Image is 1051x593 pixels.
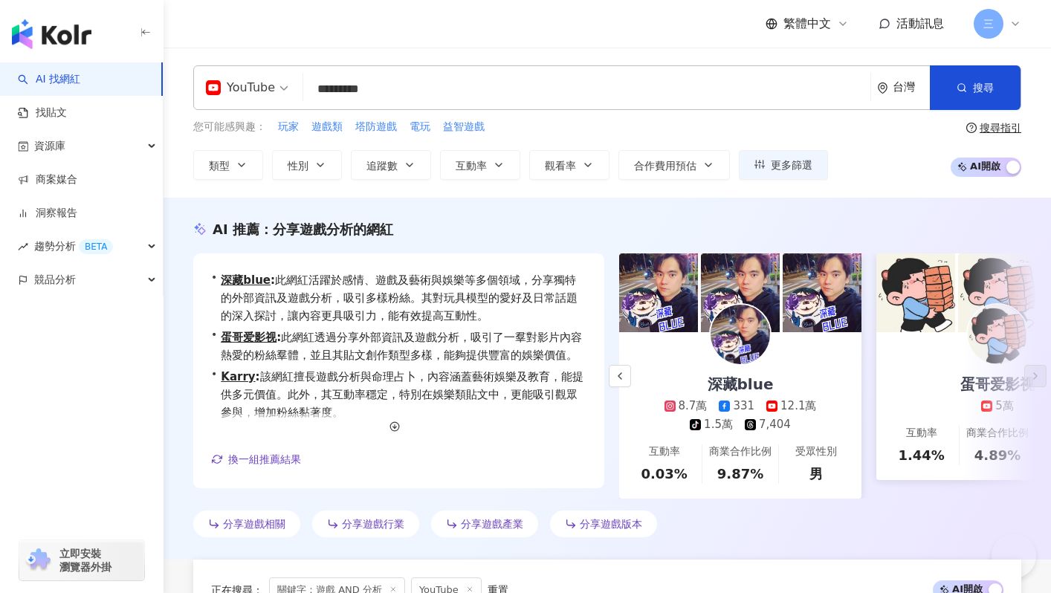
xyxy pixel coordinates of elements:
div: YouTube [206,76,275,100]
button: 益智遊戲 [442,119,485,135]
div: 9.87% [717,464,763,483]
span: 您可能感興趣： [193,120,266,135]
div: 5萬 [995,398,1014,414]
span: 該網紅擅長遊戲分析與命理占卜，內容涵蓋藝術娛樂及教育，能提供多元價值。此外，其互動率穩定，特別在娛樂類貼文中，更能吸引觀眾參與，增加粉絲黏著度。 [221,368,586,421]
div: 7,404 [759,417,791,432]
div: 男 [809,464,823,483]
button: 合作費用預估 [618,150,730,180]
span: 趨勢分析 [34,230,113,263]
span: 分享遊戲分析的網紅 [273,221,393,237]
div: 台灣 [893,81,930,94]
div: 深藏blue [693,374,789,395]
div: 12.1萬 [780,398,816,414]
span: 繁體中文 [783,16,831,32]
span: 分享遊戲產業 [461,518,523,530]
span: 合作費用預估 [634,160,696,172]
span: : [271,273,275,287]
span: 塔防遊戲 [355,120,397,135]
span: 分享遊戲相關 [223,518,285,530]
button: 追蹤數 [351,150,431,180]
span: 玩家 [278,120,299,135]
div: 331 [733,398,754,414]
span: 類型 [209,160,230,172]
span: 換一組推薦結果 [228,453,301,465]
span: : [277,331,281,344]
iframe: Help Scout Beacon - Open [992,534,1036,578]
div: 4.89% [974,446,1021,464]
span: 立即安裝 瀏覽器外掛 [59,547,111,574]
button: 玩家 [277,119,300,135]
button: 遊戲類 [311,119,343,135]
div: 受眾性別 [795,444,837,459]
a: 找貼文 [18,106,67,120]
a: 蛋哥爱影视 [221,331,277,344]
button: 更多篩選 [739,150,828,180]
img: KOL Avatar [968,305,1027,364]
a: chrome extension立即安裝 瀏覽器外掛 [19,540,144,580]
span: 觀看率 [545,160,576,172]
span: 更多篩選 [771,159,812,171]
button: 電玩 [409,119,431,135]
span: 搜尋 [973,82,994,94]
img: post-image [701,253,780,332]
img: KOL Avatar [711,305,770,364]
span: 互動率 [456,160,487,172]
span: 益智遊戲 [443,120,485,135]
button: 性別 [272,150,342,180]
div: 互動率 [906,426,937,441]
span: 電玩 [410,120,430,135]
span: 追蹤數 [366,160,398,172]
img: post-image [619,253,698,332]
div: 商業合作比例 [966,426,1029,441]
a: 洞察報告 [18,206,77,221]
div: 蛋哥爱影视 [945,374,1050,395]
img: post-image [783,253,861,332]
div: 互動率 [649,444,680,459]
div: 0.03% [641,464,687,483]
button: 搜尋 [930,65,1021,110]
div: 搜尋指引 [980,122,1021,134]
span: 活動訊息 [896,16,944,30]
a: 商案媒合 [18,172,77,187]
button: 互動率 [440,150,520,180]
button: 類型 [193,150,263,180]
img: post-image [876,253,955,332]
div: 1.5萬 [704,417,733,432]
div: 8.7萬 [679,398,708,414]
div: 商業合作比例 [709,444,772,459]
span: 遊戲類 [311,120,343,135]
button: 換一組推薦結果 [211,448,302,470]
span: 性別 [288,160,308,172]
span: 三 [983,16,994,32]
a: 深藏blue8.7萬33112.1萬1.5萬7,404互動率0.03%商業合作比例9.87%受眾性別男 [619,332,861,499]
div: • [211,328,586,364]
div: • [211,368,586,421]
span: 分享遊戲行業 [342,518,404,530]
button: 觀看率 [529,150,609,180]
span: question-circle [966,123,977,133]
div: • [211,271,586,325]
span: 此網紅透過分享外部資訊及遊戲分析，吸引了一羣對影片內容熱愛的粉絲羣體，並且其貼文創作類型多樣，能夠提供豐富的娛樂價值。 [221,328,586,364]
span: 競品分析 [34,263,76,296]
img: post-image [958,253,1037,332]
span: environment [877,82,888,94]
div: AI 推薦 ： [213,220,393,239]
span: : [256,370,260,383]
img: chrome extension [24,548,53,572]
div: BETA [79,239,113,254]
div: 1.44% [898,446,944,464]
span: 資源庫 [34,129,65,163]
button: 塔防遊戲 [355,119,398,135]
a: searchAI 找網紅 [18,72,80,87]
a: Karry [221,370,255,383]
img: logo [12,19,91,49]
span: rise [18,242,28,252]
span: 分享遊戲版本 [580,518,642,530]
span: 此網紅活躍於感情、遊戲及藝術與娛樂等多個領域，分享獨特的外部資訊及遊戲分析，吸引多樣粉絲。其對玩具模型的愛好及日常話題的深入探討，讓內容更具吸引力，能有效提高互動性。 [221,271,586,325]
a: 深藏blue [221,273,271,287]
